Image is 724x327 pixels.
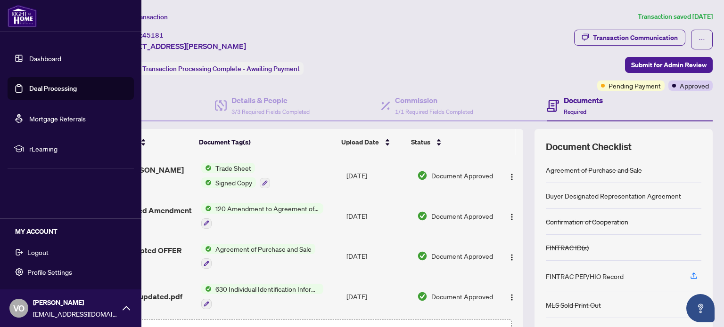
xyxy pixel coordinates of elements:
[508,173,516,181] img: Logo
[201,163,270,188] button: Status IconTrade SheetStatus IconSigned Copy
[546,140,632,153] span: Document Checklist
[593,30,678,45] div: Transaction Communication
[117,13,168,21] span: View Transaction
[609,80,661,91] span: Pending Payment
[341,137,379,147] span: Upload Date
[631,57,707,72] span: Submit for Admin Review
[343,236,413,277] td: [DATE]
[13,302,25,315] span: VO
[546,242,589,253] div: FINTRAC ID(s)
[407,129,492,155] th: Status
[90,164,193,187] span: 4005-70 [PERSON_NAME] Signed TS.pdf
[504,248,519,263] button: Logo
[564,108,586,115] span: Required
[29,144,127,154] span: rLearning
[29,84,77,93] a: Deal Processing
[417,211,428,221] img: Document Status
[417,291,428,302] img: Document Status
[201,244,212,254] img: Status Icon
[343,155,413,196] td: [DATE]
[15,226,134,237] h5: MY ACCOUNT
[33,309,118,319] span: [EMAIL_ADDRESS][DOMAIN_NAME]
[417,170,428,181] img: Document Status
[431,291,493,302] span: Document Approved
[343,196,413,236] td: [DATE]
[395,95,473,106] h4: Commission
[546,165,642,175] div: Agreement of Purchase and Sale
[201,284,323,309] button: Status Icon630 Individual Identification Information Record
[638,11,713,22] article: Transaction saved [DATE]
[546,300,601,310] div: MLS Sold Print Out
[201,177,212,188] img: Status Icon
[504,208,519,223] button: Logo
[231,108,310,115] span: 3/3 Required Fields Completed
[504,289,519,304] button: Logo
[90,205,193,227] span: 4005-70 Signed Amendment 1.pdf
[27,245,49,260] span: Logout
[508,213,516,221] img: Logo
[201,203,212,214] img: Status Icon
[29,114,86,123] a: Mortgage Referrals
[625,57,713,73] button: Submit for Admin Review
[201,203,323,229] button: Status Icon120 Amendment to Agreement of Purchase and Sale
[680,80,709,91] span: Approved
[201,163,212,173] img: Status Icon
[212,203,323,214] span: 120 Amendment to Agreement of Purchase and Sale
[508,294,516,301] img: Logo
[546,216,628,227] div: Confirmation of Cooperation
[33,297,118,308] span: [PERSON_NAME]
[27,264,72,279] span: Profile Settings
[431,170,493,181] span: Document Approved
[508,254,516,261] img: Logo
[212,244,315,254] span: Agreement of Purchase and Sale
[142,31,164,40] span: 45181
[343,276,413,317] td: [DATE]
[546,191,681,201] div: Buyer Designated Representation Agreement
[201,244,315,269] button: Status IconAgreement of Purchase and Sale
[117,62,304,75] div: Status:
[699,36,705,43] span: ellipsis
[504,168,519,183] button: Logo
[29,54,61,63] a: Dashboard
[201,284,212,294] img: Status Icon
[212,177,256,188] span: Signed Copy
[417,251,428,261] img: Document Status
[212,284,323,294] span: 630 Individual Identification Information Record
[212,163,255,173] span: Trade Sheet
[686,294,715,322] button: Open asap
[195,129,338,155] th: Document Tag(s)
[411,137,430,147] span: Status
[8,5,37,27] img: logo
[564,95,603,106] h4: Documents
[8,264,134,280] button: Profile Settings
[546,271,624,281] div: FINTRAC PEP/HIO Record
[337,129,407,155] th: Upload Date
[8,244,134,260] button: Logout
[431,211,493,221] span: Document Approved
[142,64,300,73] span: Transaction Processing Complete - Awaiting Payment
[117,40,246,52] span: [STREET_ADDRESS][PERSON_NAME]
[90,245,193,267] span: 4005-70 Accepted OFFER 1.pdf
[395,108,473,115] span: 1/1 Required Fields Completed
[431,251,493,261] span: Document Approved
[231,95,310,106] h4: Details & People
[574,30,685,46] button: Transaction Communication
